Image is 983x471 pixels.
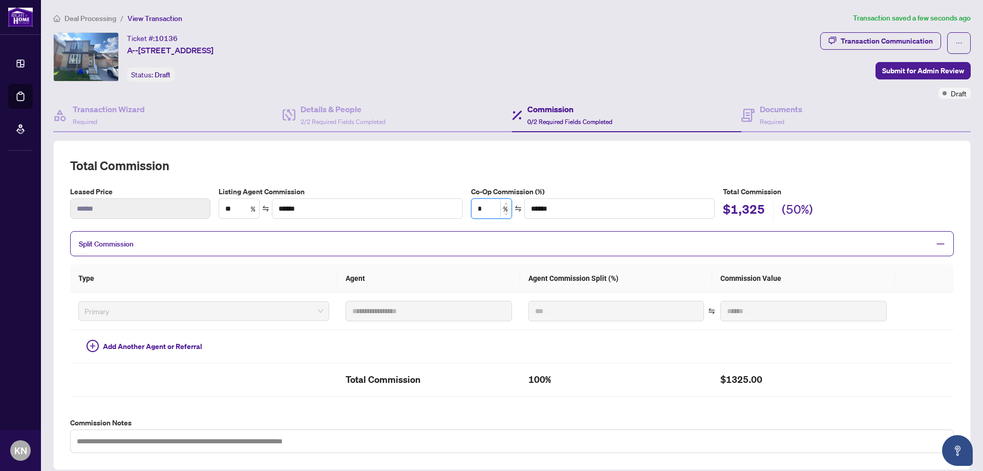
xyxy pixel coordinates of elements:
[79,239,134,249] span: Split Commission
[70,186,210,197] label: Leased Price
[723,201,765,220] h2: $1,325
[65,14,116,23] span: Deal Processing
[504,212,508,216] span: down
[53,15,60,22] span: home
[70,264,337,293] th: Type
[8,8,33,27] img: logo
[471,186,715,197] label: Co-Op Commission (%)
[853,12,971,24] article: Transaction saved a few seconds ago
[875,62,971,79] button: Submit for Admin Review
[120,12,123,24] li: /
[712,264,895,293] th: Commission Value
[942,435,973,466] button: Open asap
[73,103,145,115] h4: Transaction Wizard
[127,14,182,23] span: View Transaction
[820,32,941,50] button: Transaction Communication
[155,34,178,43] span: 10136
[127,32,178,44] div: Ticket #:
[500,199,511,209] span: Increase Value
[528,372,704,388] h2: 100%
[936,239,945,249] span: minus
[301,118,386,126] span: 2/2 Required Fields Completed
[882,63,964,79] span: Submit for Admin Review
[70,417,954,428] label: Commission Notes
[262,205,269,212] span: swap
[73,118,97,126] span: Required
[951,88,967,99] span: Draft
[841,33,933,49] div: Transaction Communication
[54,33,118,81] img: IMG-S12241749_1.jpg
[527,103,612,115] h4: Commission
[70,231,954,256] div: Split Commission
[14,443,27,458] span: KN
[527,118,612,126] span: 0/2 Required Fields Completed
[782,201,813,220] h2: (50%)
[760,118,784,126] span: Required
[127,68,175,81] div: Status:
[346,372,512,388] h2: Total Commission
[515,205,522,212] span: swap
[219,186,463,197] label: Listing Agent Commission
[84,303,323,319] span: Primary
[127,44,213,56] span: A--[STREET_ADDRESS]
[955,39,963,47] span: ellipsis
[87,340,99,352] span: plus-circle
[103,341,202,352] span: Add Another Agent or Referral
[70,157,954,174] h2: Total Commission
[520,264,712,293] th: Agent Commission Split (%)
[708,308,715,315] span: swap
[337,264,520,293] th: Agent
[720,372,887,388] h2: $1325.00
[504,202,508,206] span: up
[500,209,511,218] span: Decrease Value
[155,70,170,79] span: Draft
[760,103,802,115] h4: Documents
[723,186,954,197] h5: Total Commission
[301,103,386,115] h4: Details & People
[78,338,210,355] button: Add Another Agent or Referral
